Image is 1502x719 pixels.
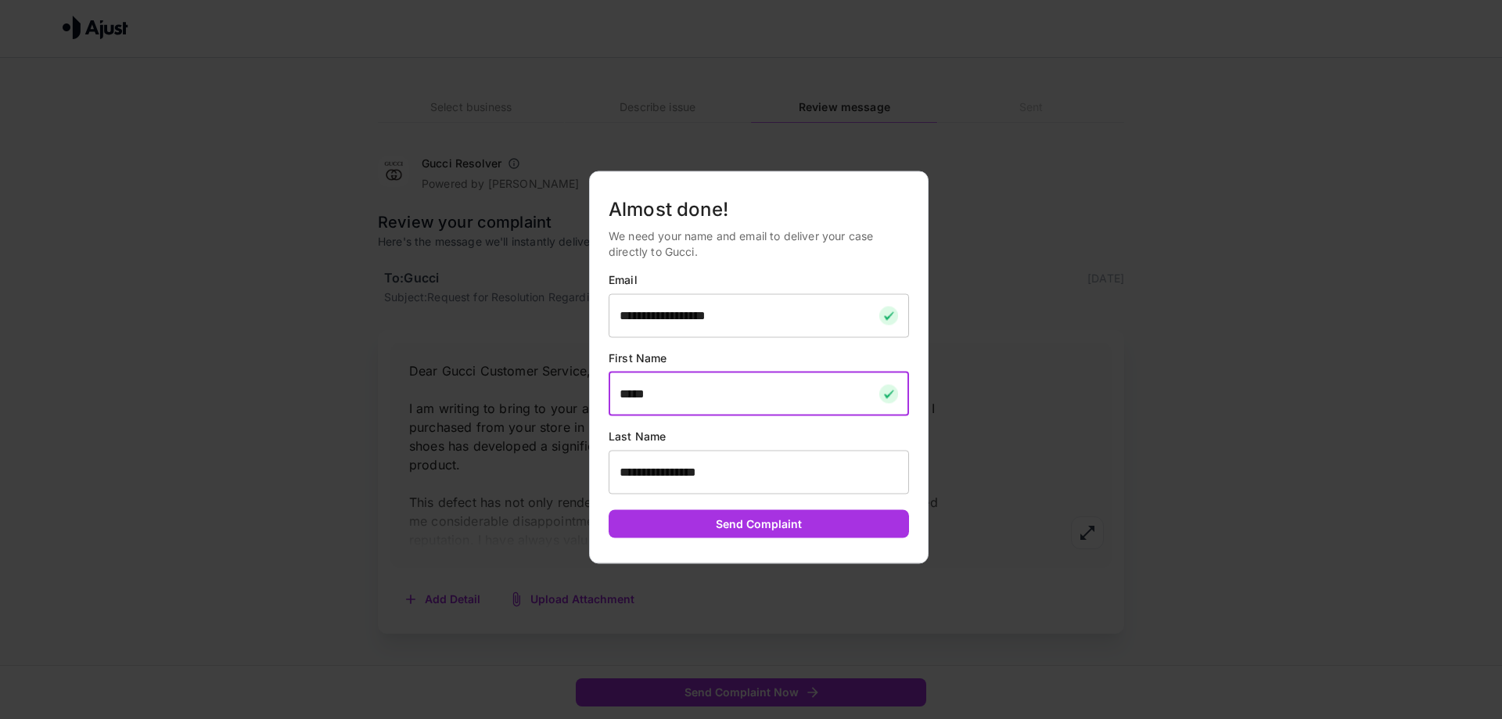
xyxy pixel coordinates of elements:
[609,228,909,259] p: We need your name and email to deliver your case directly to Gucci.
[609,350,909,365] p: First Name
[879,384,898,403] img: checkmark
[609,428,909,444] p: Last Name
[609,271,909,287] p: Email
[609,196,909,221] h5: Almost done!
[609,509,909,538] button: Send Complaint
[879,306,898,325] img: checkmark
